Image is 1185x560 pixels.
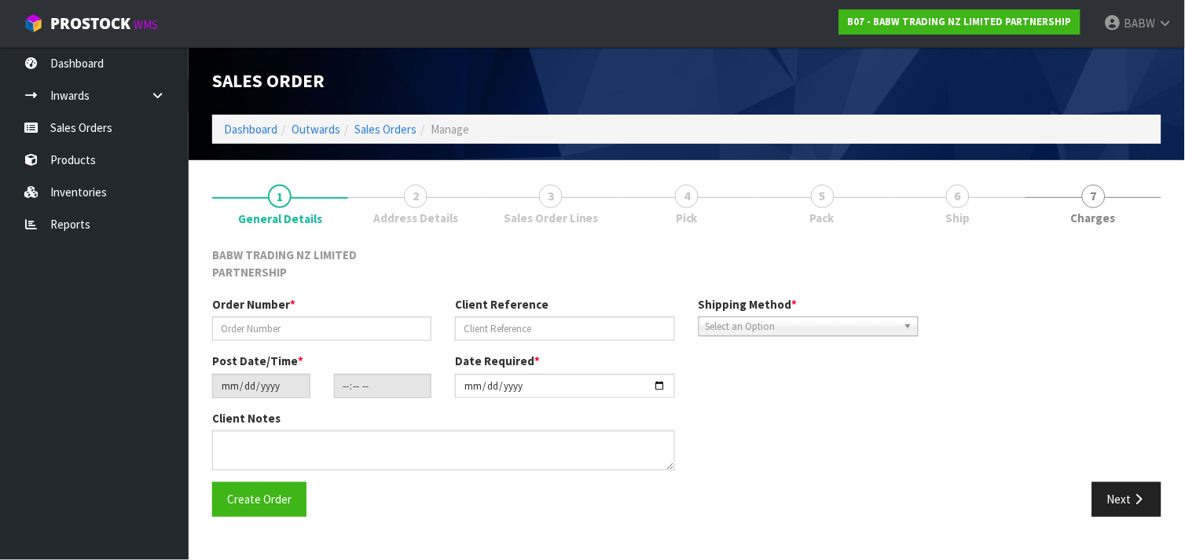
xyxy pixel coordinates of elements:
[212,69,325,92] span: Sales Order
[946,210,970,226] span: Ship
[455,296,548,313] label: Client Reference
[212,410,281,426] label: Client Notes
[238,210,322,227] span: General Details
[268,185,292,208] span: 1
[455,317,674,341] input: Client Reference
[134,17,158,32] small: WMS
[1092,482,1161,516] button: Next
[1124,16,1156,31] span: BABW
[24,13,43,33] img: cube-alt.png
[706,317,897,336] span: Select an Option
[212,296,295,313] label: Order Number
[292,122,340,137] a: Outwards
[810,210,835,226] span: Pack
[212,317,431,341] input: Order Number
[675,185,699,208] span: 4
[946,185,970,208] span: 6
[212,247,357,279] span: BABW TRADING NZ LIMITED PARTNERSHIP
[504,210,599,226] span: Sales Order Lines
[431,122,469,137] span: Manage
[1071,210,1116,226] span: Charges
[1082,185,1106,208] span: 7
[455,353,540,369] label: Date Required
[373,210,458,226] span: Address Details
[224,122,277,137] a: Dashboard
[539,185,563,208] span: 3
[404,185,427,208] span: 2
[848,15,1072,28] strong: B07 - BABW TRADING NZ LIMITED PARTNERSHIP
[676,210,698,226] span: Pick
[811,185,835,208] span: 5
[699,296,798,313] label: Shipping Method
[354,122,416,137] a: Sales Orders
[212,235,1161,529] span: General Details
[212,482,306,516] button: Create Order
[227,492,292,507] span: Create Order
[212,353,303,369] label: Post Date/Time
[50,13,130,34] span: ProStock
